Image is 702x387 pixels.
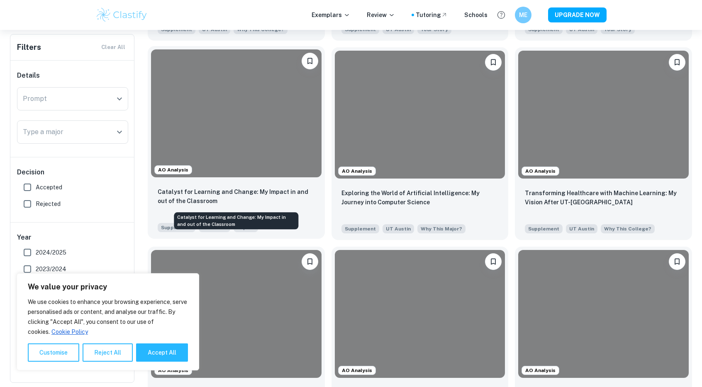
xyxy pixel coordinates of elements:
[51,328,88,336] a: Cookie Policy
[519,10,528,20] h6: ME
[339,167,375,175] span: AO Analysis
[522,167,559,175] span: AO Analysis
[28,297,188,337] p: We use cookies to enhance your browsing experience, serve personalised ads or content, and analys...
[421,225,462,233] span: Why This Major?
[114,126,125,138] button: Open
[155,166,192,174] span: AO Analysis
[302,253,318,270] button: Bookmark
[17,273,199,370] div: We value your privacy
[485,253,502,270] button: Bookmark
[515,7,531,23] button: ME
[341,224,379,233] span: Supplement
[17,71,128,81] h6: Details
[417,223,466,233] span: Why are you interested in the major you indicated as your first-choice major?
[601,223,655,233] span: The core purpose of The University of Texas at Austin is, To Transform Lives for the Benefit of S...
[148,47,325,240] a: AO AnalysisBookmarkCatalyst for Learning and Change: My Impact in and out of the ClassroomSupplem...
[312,10,350,20] p: Exemplars
[341,189,499,207] p: Exploring the World of Artificial Intelligence: My Journey into Computer Science
[464,10,487,20] a: Schools
[339,367,375,374] span: AO Analysis
[525,224,563,233] span: Supplement
[302,53,318,69] button: Bookmark
[136,343,188,362] button: Accept All
[485,54,502,71] button: Bookmark
[522,367,559,374] span: AO Analysis
[669,54,685,71] button: Bookmark
[36,199,61,208] span: Rejected
[83,343,133,362] button: Reject All
[416,10,448,20] a: Tutoring
[604,225,651,233] span: Why This College?
[114,93,125,105] button: Open
[158,223,195,232] span: Supplement
[669,253,685,270] button: Bookmark
[28,343,79,362] button: Customise
[17,167,128,177] h6: Decision
[494,8,508,22] button: Help and Feedback
[36,183,62,192] span: Accepted
[548,7,607,22] button: UPGRADE NOW
[36,265,66,274] span: 2023/2024
[174,212,298,229] div: Catalyst for Learning and Change: My Impact in and out of the Classroom
[158,187,315,206] p: Catalyst for Learning and Change: My Impact in and out of the Classroom
[566,224,597,233] span: UT Austin
[17,233,128,242] h6: Year
[331,47,509,240] a: AO AnalysisBookmarkExploring the World of Artificial Intelligence: My Journey into Computer Scien...
[36,248,66,257] span: 2024/2025
[515,47,692,240] a: AO AnalysisBookmarkTransforming Healthcare with Machine Learning: My Vision After UT-AustinSupple...
[17,42,41,53] h6: Filters
[28,282,188,292] p: We value your privacy
[367,10,395,20] p: Review
[525,189,682,207] p: Transforming Healthcare with Machine Learning: My Vision After UT-Austin
[383,224,414,233] span: UT Austin
[95,7,148,23] img: Clastify logo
